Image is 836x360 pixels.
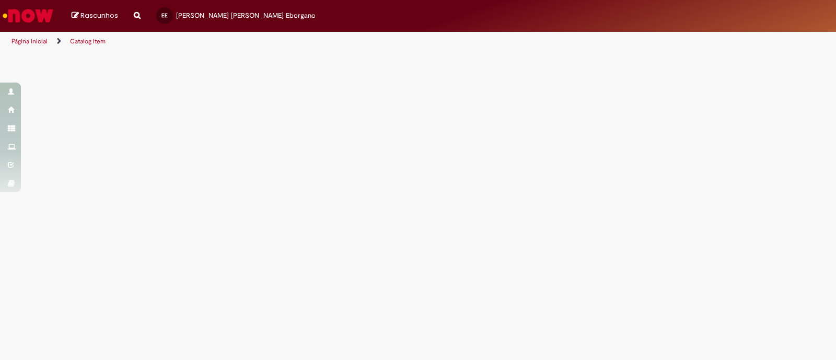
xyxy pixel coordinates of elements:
ul: Trilhas de página [8,32,550,51]
img: ServiceNow [1,5,55,26]
a: Catalog Item [70,37,106,45]
span: Rascunhos [80,10,118,20]
a: Rascunhos [72,11,118,21]
a: Página inicial [11,37,48,45]
span: [PERSON_NAME] [PERSON_NAME] Eborgano [176,11,316,20]
span: EE [161,12,168,19]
